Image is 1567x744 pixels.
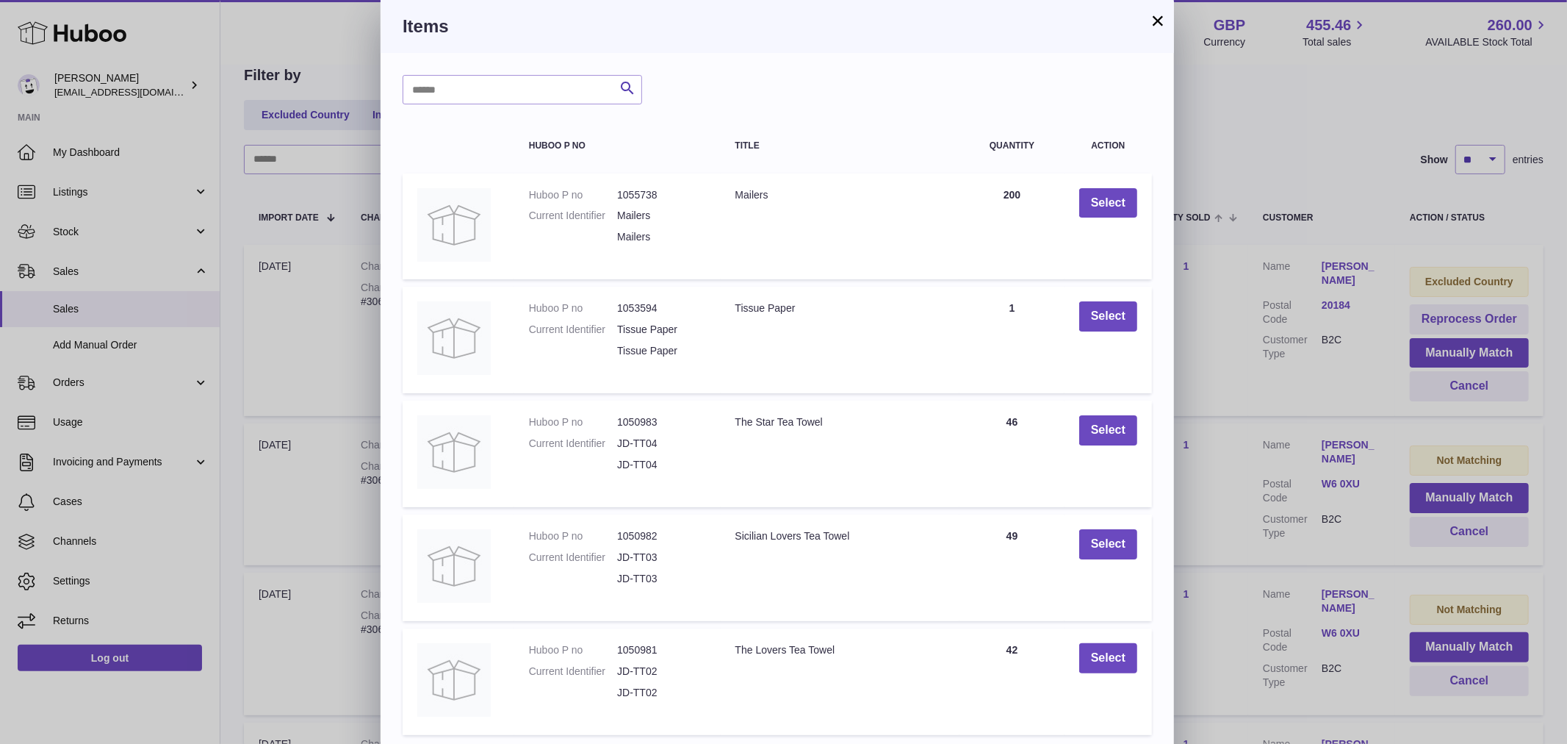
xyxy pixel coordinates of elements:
dt: Current Identifier [529,209,617,223]
dd: Tissue Paper [617,323,705,337]
th: Title [721,126,960,165]
img: Tissue Paper [417,301,491,375]
dt: Current Identifier [529,665,617,679]
img: The Star Tea Towel [417,415,491,489]
div: Tissue Paper [735,301,945,315]
dd: JD-TT03 [617,572,705,586]
button: Select [1079,188,1137,218]
dt: Huboo P no [529,188,617,202]
div: The Star Tea Towel [735,415,945,429]
th: Action [1065,126,1152,165]
dd: 1050981 [617,643,705,657]
div: Sicilian Lovers Tea Towel [735,529,945,543]
button: × [1149,12,1167,29]
th: Huboo P no [514,126,721,165]
button: Select [1079,415,1137,446]
dd: Mailers [617,230,705,244]
h3: Items [403,15,1152,38]
div: Mailers [735,188,945,202]
dt: Current Identifier [529,323,617,337]
img: Sicilian Lovers Tea Towel [417,529,491,603]
dd: JD-TT04 [617,437,705,451]
dt: Huboo P no [529,643,617,657]
dd: 1053594 [617,301,705,315]
dd: Mailers [617,209,705,223]
button: Select [1079,643,1137,673]
td: 1 [959,287,1064,393]
dd: JD-TT02 [617,665,705,679]
img: The Lovers Tea Towel [417,643,491,717]
td: 46 [959,401,1064,507]
dt: Current Identifier [529,551,617,565]
div: The Lovers Tea Towel [735,643,945,657]
dd: JD-TT04 [617,458,705,472]
button: Select [1079,529,1137,559]
td: 49 [959,515,1064,621]
dd: Tissue Paper [617,344,705,358]
dt: Current Identifier [529,437,617,451]
img: Mailers [417,188,491,262]
dd: JD-TT03 [617,551,705,565]
dt: Huboo P no [529,301,617,315]
dd: 1050983 [617,415,705,429]
dt: Huboo P no [529,415,617,429]
th: Quantity [959,126,1064,165]
button: Select [1079,301,1137,332]
dt: Huboo P no [529,529,617,543]
dd: 1050982 [617,529,705,543]
td: 42 [959,629,1064,735]
dd: JD-TT02 [617,686,705,700]
dd: 1055738 [617,188,705,202]
td: 200 [959,174,1064,280]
